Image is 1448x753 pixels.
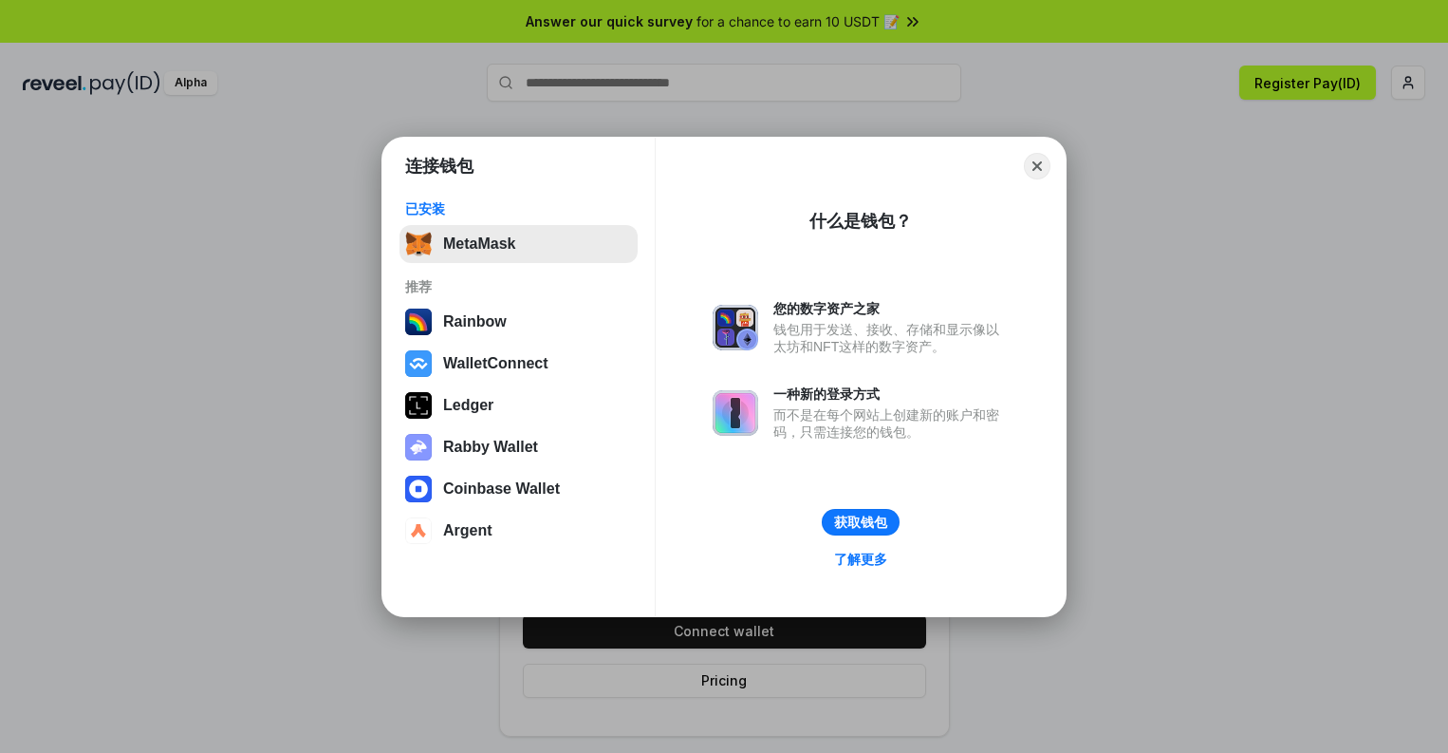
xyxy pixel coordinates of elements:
div: 您的数字资产之家 [773,300,1009,317]
button: MetaMask [399,225,638,263]
div: 获取钱包 [834,514,887,531]
div: 而不是在每个网站上创建新的账户和密码，只需连接您的钱包。 [773,406,1009,441]
button: Ledger [399,386,638,424]
button: Rainbow [399,303,638,341]
h1: 连接钱包 [405,155,473,178]
img: svg+xml,%3Csvg%20width%3D%22120%22%20height%3D%22120%22%20viewBox%3D%220%200%20120%20120%22%20fil... [405,309,432,335]
div: 推荐 [405,278,632,295]
img: svg+xml,%3Csvg%20width%3D%2228%22%20height%3D%2228%22%20viewBox%3D%220%200%2028%2028%22%20fill%3D... [405,350,432,377]
div: 什么是钱包？ [809,210,912,233]
a: 了解更多 [823,547,899,572]
img: svg+xml,%3Csvg%20xmlns%3D%22http%3A%2F%2Fwww.w3.org%2F2000%2Fsvg%22%20fill%3D%22none%22%20viewBox... [405,434,432,461]
img: svg+xml,%3Csvg%20xmlns%3D%22http%3A%2F%2Fwww.w3.org%2F2000%2Fsvg%22%20fill%3D%22none%22%20viewBox... [713,390,758,436]
div: Argent [443,522,492,539]
button: Rabby Wallet [399,428,638,466]
button: Coinbase Wallet [399,470,638,508]
button: 获取钱包 [822,509,900,536]
img: svg+xml,%3Csvg%20width%3D%2228%22%20height%3D%2228%22%20viewBox%3D%220%200%2028%2028%22%20fill%3D... [405,476,432,502]
img: svg+xml,%3Csvg%20fill%3D%22none%22%20height%3D%2233%22%20viewBox%3D%220%200%2035%2033%22%20width%... [405,231,432,257]
div: MetaMask [443,235,515,253]
button: Close [1024,153,1050,179]
div: Rainbow [443,313,507,330]
div: 一种新的登录方式 [773,386,1009,403]
div: Coinbase Wallet [443,480,560,498]
div: Rabby Wallet [443,439,538,456]
button: WalletConnect [399,345,638,383]
img: svg+xml,%3Csvg%20width%3D%2228%22%20height%3D%2228%22%20viewBox%3D%220%200%2028%2028%22%20fill%3D... [405,518,432,544]
div: 钱包用于发送、接收、存储和显示像以太坊和NFT这样的数字资产。 [773,321,1009,355]
div: Ledger [443,397,493,414]
img: svg+xml,%3Csvg%20xmlns%3D%22http%3A%2F%2Fwww.w3.org%2F2000%2Fsvg%22%20fill%3D%22none%22%20viewBox... [713,305,758,350]
div: 已安装 [405,200,632,217]
div: WalletConnect [443,355,548,372]
div: 了解更多 [834,551,887,568]
img: svg+xml,%3Csvg%20xmlns%3D%22http%3A%2F%2Fwww.w3.org%2F2000%2Fsvg%22%20width%3D%2228%22%20height%3... [405,392,432,419]
button: Argent [399,512,638,550]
